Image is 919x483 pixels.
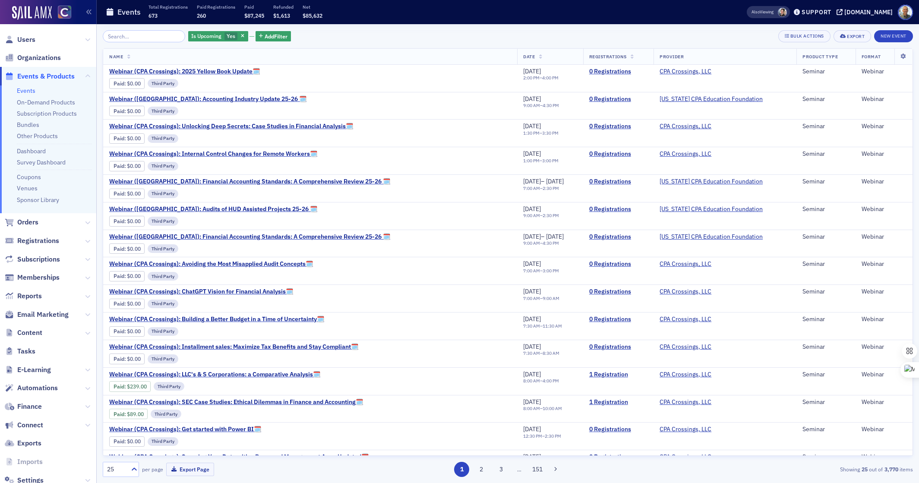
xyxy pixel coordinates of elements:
a: Tasks [5,347,35,356]
a: Venues [17,184,38,192]
a: Other Products [17,132,58,140]
span: Imports [17,457,43,467]
a: Reports [5,291,42,301]
a: Memberships [5,273,60,282]
span: Users [17,35,35,44]
img: SailAMX [12,6,52,20]
a: Email Marketing [5,310,69,319]
a: Organizations [5,53,61,63]
a: Orders [5,218,38,227]
span: Events & Products [17,72,75,81]
a: Finance [5,402,42,411]
a: Events & Products [5,72,75,81]
span: Orders [17,218,38,227]
span: Exports [17,439,41,448]
a: Dashboard [17,147,46,155]
a: Imports [5,457,43,467]
span: Organizations [17,53,61,63]
span: Content [17,328,42,338]
span: E-Learning [17,365,51,375]
span: Email Marketing [17,310,69,319]
a: Survey Dashboard [17,158,66,166]
a: Exports [5,439,41,448]
a: Users [5,35,35,44]
span: Memberships [17,273,60,282]
span: Automations [17,383,58,393]
a: Content [5,328,42,338]
a: Coupons [17,173,41,181]
img: SailAMX [58,6,71,19]
a: Events [17,87,35,95]
a: Connect [5,420,43,430]
a: Automations [5,383,58,393]
a: View Homepage [52,6,71,20]
span: Finance [17,402,42,411]
a: On-Demand Products [17,98,75,106]
a: Bundles [17,121,39,129]
span: Connect [17,420,43,430]
a: Subscriptions [5,255,60,264]
a: Sponsor Library [17,196,59,204]
span: Tasks [17,347,35,356]
span: Subscriptions [17,255,60,264]
a: E-Learning [5,365,51,375]
a: Subscription Products [17,110,77,117]
span: Reports [17,291,42,301]
span: Registrations [17,236,59,246]
a: Registrations [5,236,59,246]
